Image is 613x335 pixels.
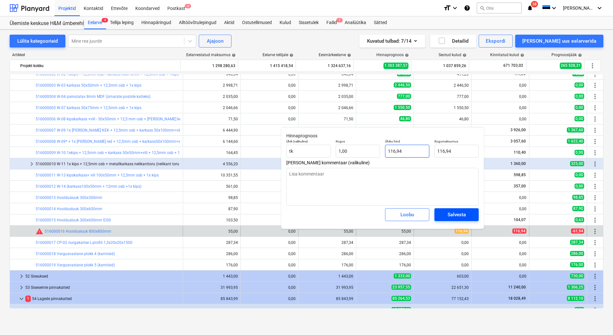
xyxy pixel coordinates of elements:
div: 1 037 859,26 [414,61,466,71]
div: 1 324 637,16 [298,61,351,71]
div: 6 444,90 [223,128,238,133]
div: 777,00 [416,94,469,99]
button: Lülita kategooriaid [10,35,65,47]
div: Hinnapäringud [138,16,175,29]
i: keyboard_arrow_down [596,4,603,12]
div: 46,80 [416,117,469,121]
div: Artikkel [10,53,181,57]
span: 730,00 [570,273,584,279]
span: 1 550,50 [394,105,411,110]
a: 516000012 W-14 (karkass100x50mm + 12mm osb +1x kips) [36,184,141,189]
div: 176,00 [341,263,353,267]
span: Rohkem tegevusi [591,272,599,280]
div: 1 443,00 [186,274,238,279]
div: Projekt kokku [20,61,178,71]
span: Rohkem tegevusi [591,126,599,134]
a: Kulud [276,16,295,29]
a: 516000013 Hooldusluuk 300x300mm [36,195,102,200]
div: 0,00 [474,117,526,121]
div: Alltöövõtulepingud [175,16,220,29]
div: 0,00 [474,94,526,99]
div: 6 144,60 [223,139,238,144]
p: Hinnaprognoos [286,133,479,139]
div: 55,00 [228,229,238,234]
span: help [404,53,409,57]
span: 15 875,89 [391,307,411,312]
button: Kuvatud tulbad:7/14 [359,35,425,47]
span: Rohkem tegevusi [591,216,599,224]
span: Rohkem tegevusi [591,82,599,89]
a: 516000003 W-03 karkass 50x50mm + 12,5mm osb + 1x kips [36,83,141,88]
span: help [346,53,351,57]
div: Ekspordi [486,37,505,45]
button: Otsi [477,3,522,13]
div: 0,00 [288,94,296,99]
a: Aktid [220,16,238,29]
div: 0,00 [288,229,296,234]
div: 0,00 [474,207,526,211]
div: 54 Lagede pinnakatted [25,294,180,304]
span: 0,63 [575,217,584,222]
span: keyboard_arrow_right [18,284,25,291]
div: 0,00 [288,252,296,256]
a: Analüütika [341,16,370,29]
div: Prognoosijääk [551,53,582,57]
span: help [461,53,466,57]
button: [PERSON_NAME] uus eelarverida [515,35,603,47]
span: 1 360,00 [510,161,526,166]
div: 2 998,71 [223,83,238,88]
a: 516000009 W-10 1xkips + 12,5mm osb + karkass 50x50mm+vill + 12,5mm osb + 1x kips [36,150,190,155]
button: Salvesta [434,208,479,221]
div: 31 993,95 [301,285,353,290]
span: 0,00 [575,172,584,177]
span: Rohkem tegevusi [591,104,599,112]
span: 0,00 [575,184,584,189]
span: 85 264,53 [391,296,411,301]
span: 1 622,40 [567,139,584,144]
span: keyboard_arrow_down [18,295,25,303]
p: Ühik (valikuline) [286,139,331,145]
div: 603,00 [416,274,469,279]
span: Rohkem tegevusi [589,62,596,70]
p: Kogus [336,139,380,145]
span: help [577,53,582,57]
div: Loobu [400,210,414,219]
i: keyboard_arrow_down [550,4,558,12]
div: [PERSON_NAME] uus eelarverida [522,37,596,45]
span: help [288,53,293,57]
div: Ostutellimused [238,16,276,29]
span: 1 333,00 [394,273,411,279]
div: Eelarve [84,16,106,29]
span: Rohkem tegevusi [591,160,599,168]
span: 46,80 [399,116,411,121]
span: 8 112,10 [567,296,584,301]
span: 286,00 [570,251,584,256]
span: 116,94 [512,228,526,234]
span: 98,85 [572,195,584,200]
div: 85 843,99 [301,296,353,301]
span: -61,94 [571,228,584,234]
div: Kinnitatud kulud [490,53,524,57]
span: 1 367,60 [567,127,584,133]
div: 0,00 [474,106,526,110]
p: Kogumaksumus [434,139,479,145]
div: 1 443,00 [301,274,353,279]
span: 176,00 [570,262,584,267]
span: 357,00 [513,184,526,188]
a: Sissetulek [295,16,323,29]
a: 516000005 W-07 karkass 50x75mm + 12,5mm osb + 1x kips [36,106,141,110]
div: Eelarve tellijale [263,53,293,57]
span: 0,00 [575,82,584,88]
div: 0,00 [474,252,526,256]
div: 176,00 [226,263,238,267]
div: 0,00 [474,240,526,245]
a: Tellija leping [106,16,138,29]
span: 3 926,00 [510,128,526,132]
div: 0,00 [288,263,296,267]
div: 31 993,95 [186,285,238,290]
a: 516000007 W-09 1x [PERSON_NAME] KEK + 12,5mm osb + karkass 50x100mm+vill + 12,5mm osb + 1x [PERSO... [36,128,254,133]
div: 0,00 [288,240,296,245]
div: 0,00 [474,308,526,312]
a: 516000019 Vargusvastane plokk 5 (karniisid) [36,263,115,267]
